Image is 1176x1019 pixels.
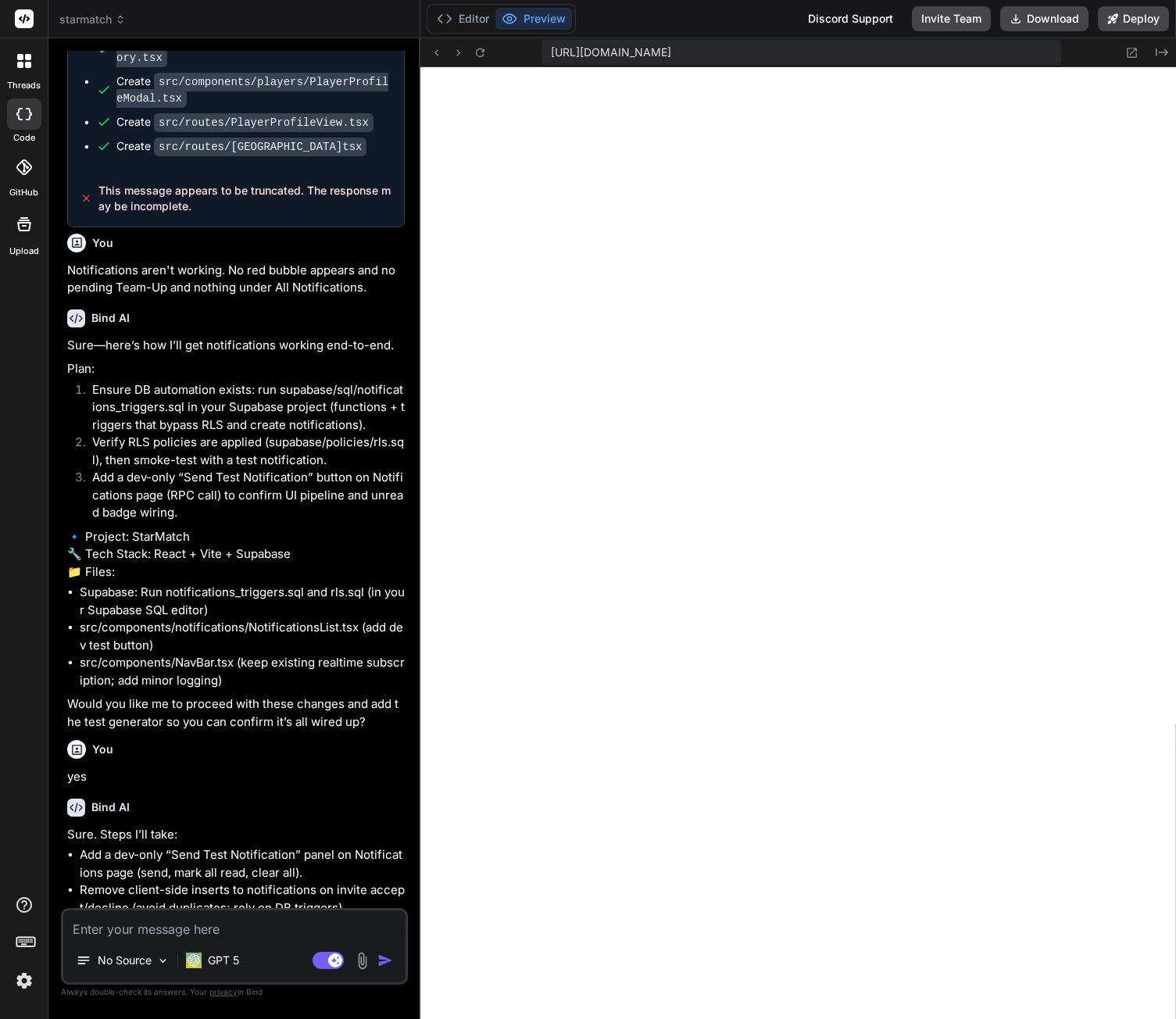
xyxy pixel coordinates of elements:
p: GPT 5 [208,953,239,968]
h6: Bind AI [91,310,130,326]
span: This message appears to be truncated. The response may be incomplete. [98,183,391,214]
li: Verify RLS policies are applied (supabase/policies/rls.sql), then smoke-test with a test notifica... [80,434,405,469]
img: attachment [353,952,371,970]
p: Plan: [67,360,405,378]
p: 🔹 Project: StarMatch 🔧 Tech Stack: React + Vite + Supabase 📁 Files: [67,528,405,581]
label: Upload [9,245,39,258]
img: settings [11,967,38,994]
div: Create [116,33,388,66]
li: Add a dev-only “Send Test Notification” panel on Notifications page (send, mark all read, clear a... [80,846,405,881]
div: Discord Support [799,6,903,31]
label: code [13,131,35,145]
h6: Bind AI [91,799,130,815]
button: Download [1000,6,1088,31]
p: Notifications aren't working. No red bubble appears and no pending Team-Up and nothing under All ... [67,262,405,297]
span: starmatch [59,12,126,27]
button: Editor [431,8,495,30]
p: No Source [98,953,152,968]
code: src/routes/[GEOGRAPHIC_DATA]tsx [154,138,366,156]
img: Pick Models [156,954,170,967]
p: yes [67,768,405,786]
div: Create [116,114,374,131]
iframe: Preview [420,67,1176,1019]
div: Create [116,73,388,106]
h6: You [92,235,113,251]
img: icon [377,953,393,968]
img: GPT 5 [186,953,202,968]
p: Sure. Steps I’ll take: [67,826,405,844]
div: Create [116,138,366,155]
li: src/components/notifications/NotificationsList.tsx (add dev test button) [80,619,405,654]
li: Supabase: Run notifications_triggers.sql and rls.sql (in your Supabase SQL editor) [80,584,405,619]
span: [URL][DOMAIN_NAME] [551,45,671,60]
p: Always double-check its answers. Your in Bind [61,985,408,999]
label: threads [7,79,41,92]
code: src/components/players/PlayerProfileModal.tsx [116,73,388,108]
p: Would you like me to proceed with these changes and add the test generator so you can confirm it’... [67,695,405,731]
button: Deploy [1098,6,1169,31]
li: Add a dev-only “Send Test Notification” button on Notifications page (RPC call) to confirm UI pip... [80,469,405,522]
label: GitHub [9,186,38,199]
button: Invite Team [912,6,991,31]
button: Preview [495,8,572,30]
p: Sure—here’s how I’ll get notifications working end-to-end. [67,337,405,355]
li: Remove client-side inserts to notifications on invite accept/decline (avoid duplicates; rely on D... [80,881,405,917]
code: src/routes/PlayerProfileView.tsx [154,113,374,132]
li: src/components/NavBar.tsx (keep existing realtime subscription; add minor logging) [80,654,405,689]
h6: You [92,742,113,757]
span: privacy [209,987,238,996]
li: Ensure DB automation exists: run supabase/sql/notifications_triggers.sql in your Supabase project... [80,381,405,434]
